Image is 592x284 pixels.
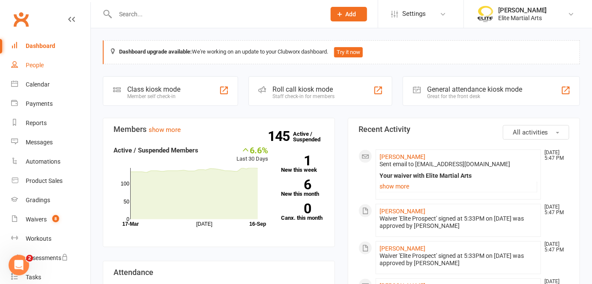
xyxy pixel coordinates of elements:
[237,145,269,164] div: Last 30 Days
[541,150,569,161] time: [DATE] 5:47 PM
[26,100,53,107] div: Payments
[127,85,180,93] div: Class kiosk mode
[268,130,293,143] strong: 145
[11,191,90,210] a: Gradings
[119,48,192,55] strong: Dashboard upgrade available:
[26,216,47,223] div: Waivers
[237,145,269,155] div: 6.6%
[26,254,68,261] div: Assessments
[11,94,90,114] a: Payments
[26,139,53,146] div: Messages
[427,85,522,93] div: General attendance kiosk mode
[114,268,324,277] h3: Attendance
[114,146,198,154] strong: Active / Suspended Members
[281,155,325,173] a: 1New this week
[26,81,50,88] div: Calendar
[11,152,90,171] a: Automations
[10,9,32,30] a: Clubworx
[334,47,363,57] button: Try it now
[513,129,548,136] span: All activities
[331,7,367,21] button: Add
[11,210,90,229] a: Waivers 8
[26,197,50,203] div: Gradings
[52,215,59,222] span: 8
[503,125,569,140] button: All activities
[541,204,569,215] time: [DATE] 5:47 PM
[26,120,47,126] div: Reports
[427,93,522,99] div: Great for the front desk
[273,85,335,93] div: Roll call kiosk mode
[11,56,90,75] a: People
[541,242,569,253] time: [DATE] 5:47 PM
[26,255,33,262] span: 2
[114,125,324,134] h3: Members
[293,125,331,149] a: 145Active / Suspended
[11,229,90,248] a: Workouts
[380,252,537,267] div: Waiver 'Elite Prospect' signed at 5:33PM on [DATE] was approved by [PERSON_NAME]
[113,8,320,20] input: Search...
[26,158,60,165] div: Automations
[273,93,335,99] div: Staff check-in for members
[380,161,510,167] span: Sent email to [EMAIL_ADDRESS][DOMAIN_NAME]
[359,125,569,134] h3: Recent Activity
[11,114,90,133] a: Reports
[281,203,325,221] a: 0Canx. this month
[11,171,90,191] a: Product Sales
[346,11,356,18] span: Add
[477,6,494,23] img: thumb_image1508806937.png
[281,202,311,215] strong: 0
[11,133,90,152] a: Messages
[281,178,311,191] strong: 6
[402,4,426,24] span: Settings
[11,248,90,268] a: Assessments
[498,14,547,22] div: Elite Martial Arts
[26,274,41,281] div: Tasks
[281,179,325,197] a: 6New this month
[380,208,425,215] a: [PERSON_NAME]
[380,245,425,252] a: [PERSON_NAME]
[498,6,547,14] div: [PERSON_NAME]
[380,180,537,192] a: show more
[26,62,44,69] div: People
[26,235,51,242] div: Workouts
[11,75,90,94] a: Calendar
[26,177,63,184] div: Product Sales
[9,255,29,275] iframe: Intercom live chat
[380,215,537,230] div: Waiver 'Elite Prospect' signed at 5:33PM on [DATE] was approved by [PERSON_NAME]
[11,36,90,56] a: Dashboard
[103,40,580,64] div: We're working on an update to your Clubworx dashboard.
[26,42,55,49] div: Dashboard
[380,172,537,179] div: Your waiver with Elite Martial Arts
[127,93,180,99] div: Member self check-in
[149,126,181,134] a: show more
[380,153,425,160] a: [PERSON_NAME]
[281,154,311,167] strong: 1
